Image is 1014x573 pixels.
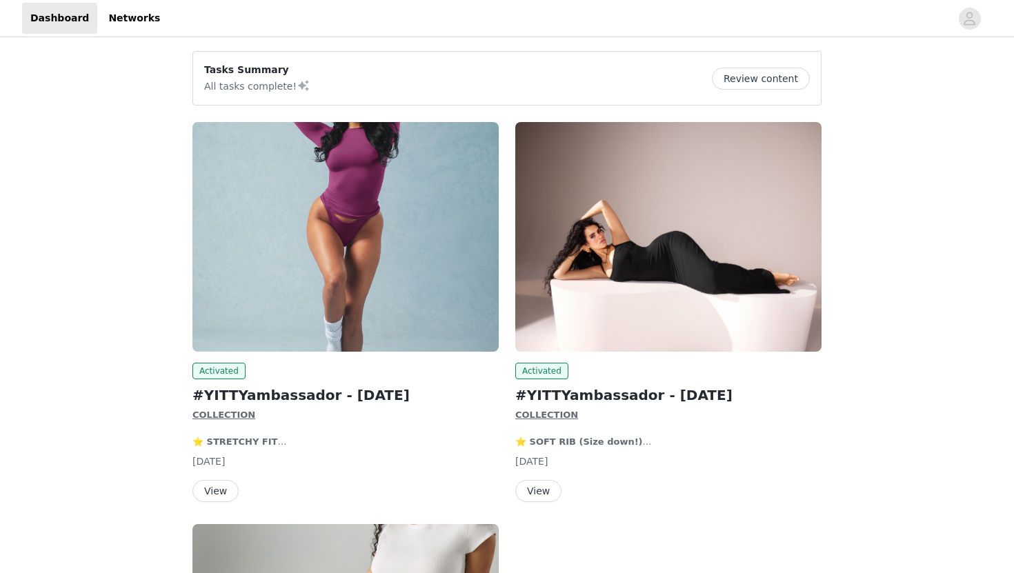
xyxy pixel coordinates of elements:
strong: COLLECTION [192,410,255,420]
a: Networks [100,3,168,34]
button: Review content [712,68,810,90]
p: All tasks complete! [204,77,310,94]
span: [DATE] [515,456,548,467]
span: [DATE] [192,456,225,467]
strong: COLLECTION [515,410,578,420]
a: View [515,486,561,496]
button: View [515,480,561,502]
h2: #YITTYambassador - [DATE] [515,385,822,405]
a: View [192,486,239,496]
span: Activated [515,363,568,379]
strong: ⭐️ SOFT RIB (Size down!) [515,436,652,447]
button: View [192,480,239,502]
h2: #YITTYambassador - [DATE] [192,385,499,405]
img: YITTY [192,122,499,352]
span: Activated [192,363,246,379]
a: Dashboard [22,3,97,34]
div: avatar [963,8,976,30]
img: YITTY [515,122,822,352]
strong: ⭐️ STRETCHY FIT [192,436,286,447]
p: Tasks Summary [204,63,310,77]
